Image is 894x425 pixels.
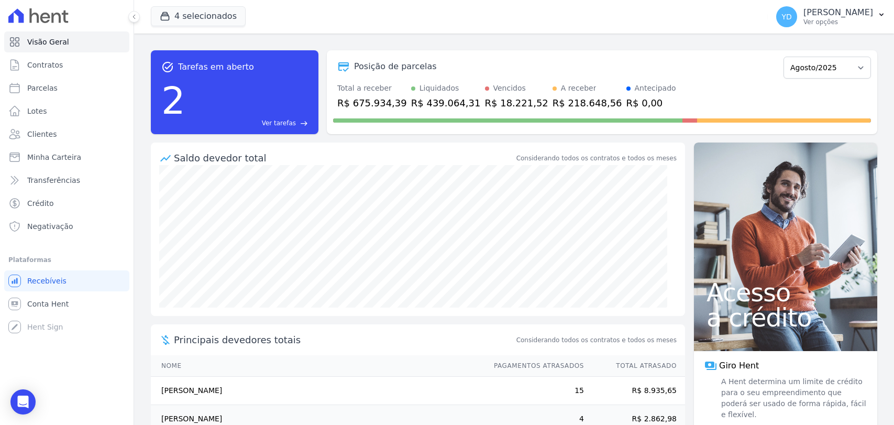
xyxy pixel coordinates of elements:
[493,83,526,94] div: Vencidos
[27,299,69,309] span: Conta Hent
[190,118,308,128] a: Ver tarefas east
[781,13,791,20] span: YD
[484,355,584,377] th: Pagamentos Atrasados
[516,335,677,345] span: Considerando todos os contratos e todos os meses
[174,151,514,165] div: Saldo devedor total
[27,221,73,232] span: Negativação
[4,101,129,122] a: Lotes
[27,60,63,70] span: Contratos
[27,276,67,286] span: Recebíveis
[27,152,81,162] span: Minha Carteira
[584,377,685,405] td: R$ 8.935,65
[161,73,185,128] div: 2
[337,96,407,110] div: R$ 675.934,39
[27,37,69,47] span: Visão Geral
[27,83,58,93] span: Parcelas
[161,61,174,73] span: task_alt
[151,6,246,26] button: 4 selecionados
[8,254,125,266] div: Plataformas
[4,78,129,99] a: Parcelas
[768,2,894,31] button: YD [PERSON_NAME] Ver opções
[4,216,129,237] a: Negativação
[707,305,865,330] span: a crédito
[151,355,484,377] th: Nome
[635,83,676,94] div: Antecipado
[516,154,677,163] div: Considerando todos os contratos e todos os meses
[4,170,129,191] a: Transferências
[4,55,129,75] a: Contratos
[27,129,57,139] span: Clientes
[4,124,129,145] a: Clientes
[10,389,36,415] div: Open Intercom Messenger
[174,333,514,347] span: Principais devedores totais
[4,31,129,52] a: Visão Geral
[337,83,407,94] div: Total a receber
[27,198,54,209] span: Crédito
[626,96,676,110] div: R$ 0,00
[354,60,437,73] div: Posição de parcelas
[4,147,129,168] a: Minha Carteira
[561,83,597,94] div: A receber
[178,61,254,73] span: Tarefas em aberto
[151,377,484,405] td: [PERSON_NAME]
[27,106,47,116] span: Lotes
[485,96,548,110] div: R$ 18.221,52
[719,359,759,372] span: Giro Hent
[420,83,459,94] div: Liquidados
[707,280,865,305] span: Acesso
[803,18,873,26] p: Ver opções
[553,96,622,110] div: R$ 218.648,56
[484,377,584,405] td: 15
[300,119,308,127] span: east
[4,293,129,314] a: Conta Hent
[584,355,685,377] th: Total Atrasado
[262,118,296,128] span: Ver tarefas
[4,193,129,214] a: Crédito
[4,270,129,291] a: Recebíveis
[27,175,80,186] span: Transferências
[719,376,867,420] span: A Hent determina um limite de crédito para o seu empreendimento que poderá ser usado de forma ráp...
[411,96,481,110] div: R$ 439.064,31
[803,7,873,18] p: [PERSON_NAME]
